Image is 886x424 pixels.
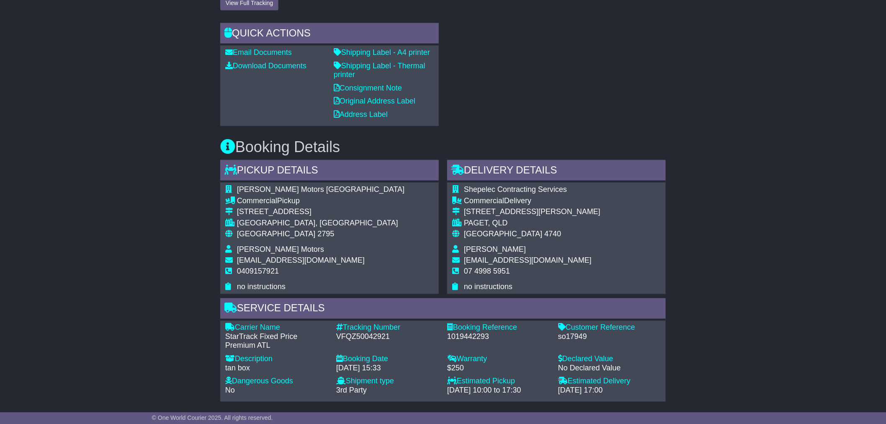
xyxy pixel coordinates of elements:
[558,364,661,373] div: No Declared Value
[334,110,388,119] a: Address Label
[317,230,334,238] span: 2795
[558,333,661,342] div: so17949
[447,364,550,373] div: $250
[336,364,439,373] div: [DATE] 15:33
[558,377,661,386] div: Estimated Delivery
[237,245,324,253] span: [PERSON_NAME] Motors
[237,207,404,217] div: [STREET_ADDRESS]
[544,230,561,238] span: 4740
[334,97,415,105] a: Original Address Label
[225,355,328,364] div: Description
[558,355,661,364] div: Declared Value
[336,333,439,342] div: VFQZ50042921
[447,386,550,396] div: [DATE] 10:00 to 17:30
[220,298,666,321] div: Service Details
[464,185,567,194] span: Shepelec Contracting Services
[336,377,439,386] div: Shipment type
[220,139,666,155] h3: Booking Details
[336,323,439,333] div: Tracking Number
[225,62,306,70] a: Download Documents
[225,386,235,395] span: No
[237,196,277,205] span: Commercial
[237,256,365,265] span: [EMAIL_ADDRESS][DOMAIN_NAME]
[558,323,661,333] div: Customer Reference
[220,23,439,46] div: Quick Actions
[225,323,328,333] div: Carrier Name
[464,230,542,238] span: [GEOGRAPHIC_DATA]
[447,323,550,333] div: Booking Reference
[334,48,430,57] a: Shipping Label - A4 printer
[225,333,328,351] div: StarTrack Fixed Price Premium ATL
[237,230,315,238] span: [GEOGRAPHIC_DATA]
[225,48,292,57] a: Email Documents
[336,386,367,395] span: 3rd Party
[237,185,404,194] span: [PERSON_NAME] Motors [GEOGRAPHIC_DATA]
[558,386,661,396] div: [DATE] 17:00
[220,160,439,183] div: Pickup Details
[237,219,404,228] div: [GEOGRAPHIC_DATA], [GEOGRAPHIC_DATA]
[464,283,513,291] span: no instructions
[464,267,510,276] span: 07 4998 5951
[334,62,425,79] a: Shipping Label - Thermal printer
[152,414,273,421] span: © One World Courier 2025. All rights reserved.
[237,196,404,206] div: Pickup
[336,355,439,364] div: Booking Date
[464,196,600,206] div: Delivery
[334,84,402,92] a: Consignment Note
[464,219,600,228] div: PAGET, QLD
[225,377,328,386] div: Dangerous Goods
[464,207,600,217] div: [STREET_ADDRESS][PERSON_NAME]
[447,355,550,364] div: Warranty
[237,267,279,276] span: 0409157921
[447,160,666,183] div: Delivery Details
[447,377,550,386] div: Estimated Pickup
[464,196,504,205] span: Commercial
[225,364,328,373] div: tan box
[464,245,526,253] span: [PERSON_NAME]
[464,256,592,265] span: [EMAIL_ADDRESS][DOMAIN_NAME]
[447,333,550,342] div: 1019442293
[237,283,286,291] span: no instructions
